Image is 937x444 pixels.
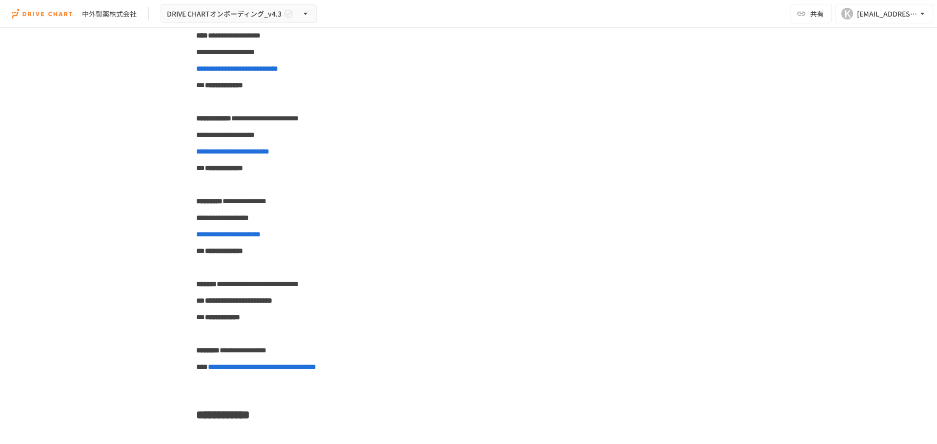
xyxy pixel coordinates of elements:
button: K[EMAIL_ADDRESS][DOMAIN_NAME] [835,4,933,23]
div: 中外製薬株式会社 [82,9,137,19]
img: i9VDDS9JuLRLX3JIUyK59LcYp6Y9cayLPHs4hOxMB9W [12,6,74,21]
div: [EMAIL_ADDRESS][DOMAIN_NAME] [857,8,917,20]
button: 共有 [791,4,832,23]
span: 共有 [810,8,824,19]
div: K [841,8,853,19]
button: DRIVE CHARTオンボーディング_v4.3 [161,4,317,23]
span: DRIVE CHARTオンボーディング_v4.3 [167,8,282,20]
